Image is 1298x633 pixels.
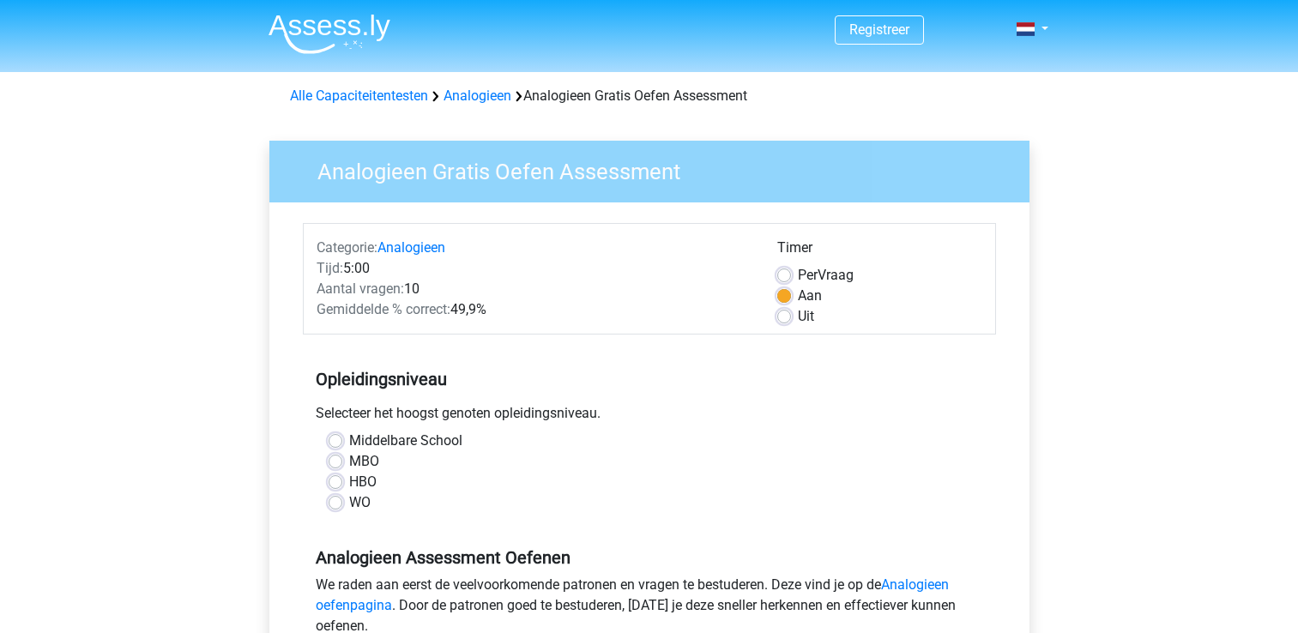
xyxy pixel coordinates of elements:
div: Analogieen Gratis Oefen Assessment [283,86,1016,106]
span: Per [798,267,818,283]
a: Analogieen [377,239,445,256]
h3: Analogieen Gratis Oefen Assessment [297,152,1017,185]
div: Selecteer het hoogst genoten opleidingsniveau. [303,403,996,431]
label: Aan [798,286,822,306]
div: Timer [777,238,982,265]
label: Middelbare School [349,431,462,451]
span: Gemiddelde % correct: [317,301,450,317]
h5: Analogieen Assessment Oefenen [316,547,983,568]
span: Aantal vragen: [317,280,404,297]
label: Uit [798,306,814,327]
a: Registreer [849,21,909,38]
img: Assessly [269,14,390,54]
div: 10 [304,279,764,299]
a: Alle Capaciteitentesten [290,87,428,104]
span: Categorie: [317,239,377,256]
label: WO [349,492,371,513]
span: Tijd: [317,260,343,276]
h5: Opleidingsniveau [316,362,983,396]
label: HBO [349,472,377,492]
label: MBO [349,451,379,472]
a: Analogieen [444,87,511,104]
div: 49,9% [304,299,764,320]
div: 5:00 [304,258,764,279]
label: Vraag [798,265,854,286]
